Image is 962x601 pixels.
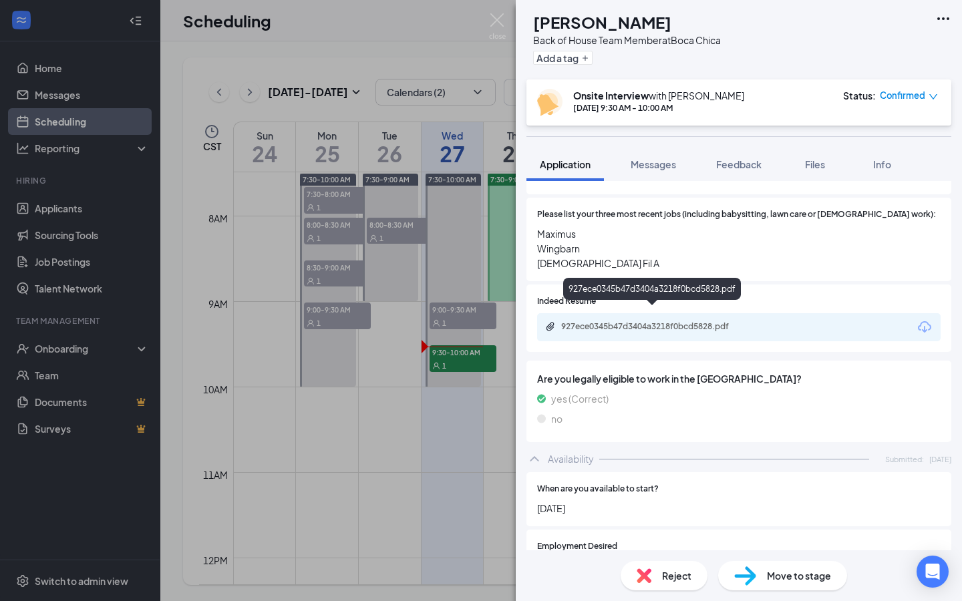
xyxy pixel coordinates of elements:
span: Move to stage [767,568,831,583]
span: Indeed Resume [537,295,596,308]
div: Back of House Team Member at Boca Chica [533,33,721,47]
svg: Paperclip [545,321,556,332]
button: PlusAdd a tag [533,51,593,65]
span: When are you available to start? [537,483,659,495]
svg: ChevronUp [526,451,542,467]
span: Submitted: [885,453,924,465]
svg: Plus [581,54,589,62]
div: with [PERSON_NAME] [573,89,744,102]
div: [DATE] 9:30 AM - 10:00 AM [573,102,744,114]
span: down [929,92,938,102]
div: Status : [843,89,876,102]
svg: Ellipses [935,11,951,27]
svg: Download [917,319,933,335]
div: 927ece0345b47d3404a3218f0bcd5828.pdf [561,321,748,332]
h1: [PERSON_NAME] [533,11,671,33]
span: Reject [662,568,691,583]
span: Files [805,158,825,170]
span: [DATE] [929,453,951,465]
span: yes (Correct) [551,391,609,406]
span: Maximus Wingbarn [DEMOGRAPHIC_DATA] Fil A [537,226,941,270]
div: 927ece0345b47d3404a3218f0bcd5828.pdf [563,278,741,300]
div: Availability [548,452,594,465]
span: Messages [631,158,676,170]
span: no [551,411,563,426]
span: Please list your three most recent jobs (including babysitting, lawn care or [DEMOGRAPHIC_DATA] w... [537,208,936,221]
span: Confirmed [880,89,925,102]
span: [DATE] [537,501,941,516]
a: Paperclip927ece0345b47d3404a3218f0bcd5828.pdf [545,321,762,334]
span: Feedback [716,158,762,170]
span: Info [873,158,891,170]
b: Onsite Interview [573,89,649,102]
span: Employment Desired [537,540,617,553]
div: Open Intercom Messenger [917,556,949,588]
span: Are you legally eligible to work in the [GEOGRAPHIC_DATA]? [537,371,941,386]
span: Application [540,158,591,170]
